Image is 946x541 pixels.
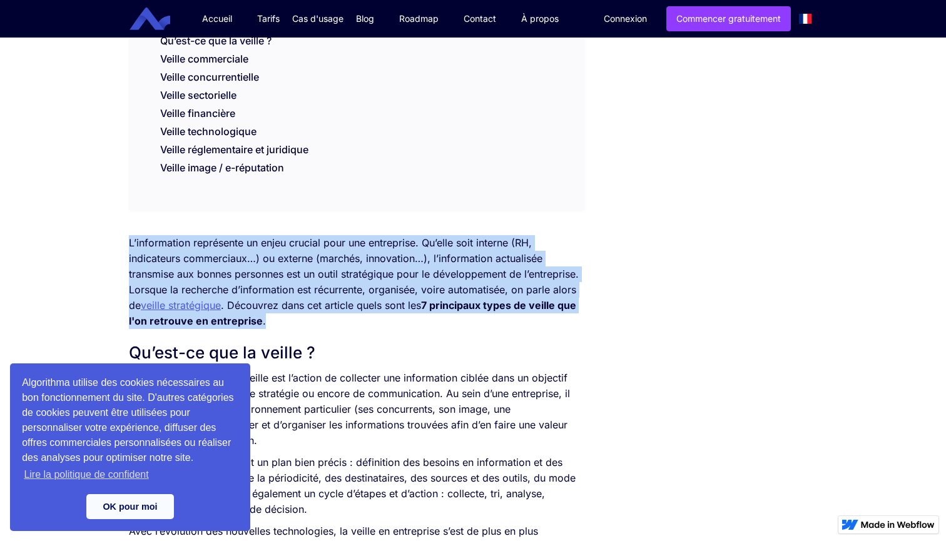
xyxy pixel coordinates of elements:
img: Made in Webflow [861,521,935,528]
a: Commencer gratuitement [666,6,791,31]
a: Veille technologique [160,125,257,144]
span: Algorithma utilise des cookies nécessaires au bon fonctionnement du site. D'autres catégories de ... [22,375,238,484]
a: dismiss cookie message [86,494,174,519]
a: learn more about cookies [22,465,151,484]
a: Veille sectorielle [160,89,236,101]
h2: Qu’est-ce que la veille ? [129,341,584,364]
a: Veille concurrentielle [160,71,259,83]
a: Qu’est-ce que la veille ? [160,34,272,47]
strong: 7 principaux types de veille que l'on retrouve en entreprise [129,299,576,327]
div: cookieconsent [10,363,250,531]
a: Veille commerciale [160,53,248,65]
a: Veille réglementaire et juridique [160,143,308,162]
a: Veille financière [160,107,235,126]
p: L’information représente un enjeu crucial pour une entreprise. Qu’elle soit interne (RH, indicate... [129,235,584,329]
a: veille stratégique [141,299,221,311]
div: Cas d'usage [292,13,343,25]
a: Connexion [594,7,656,31]
p: De manière générale, la veille est l’action de collecter une information ciblée dans un objectif ... [129,370,584,448]
a: Veille image / e-réputation [160,161,284,180]
p: Un suit un plan bien précis : définition des besoins en information et des objectifs de la collec... [129,455,584,517]
a: home [139,8,180,31]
